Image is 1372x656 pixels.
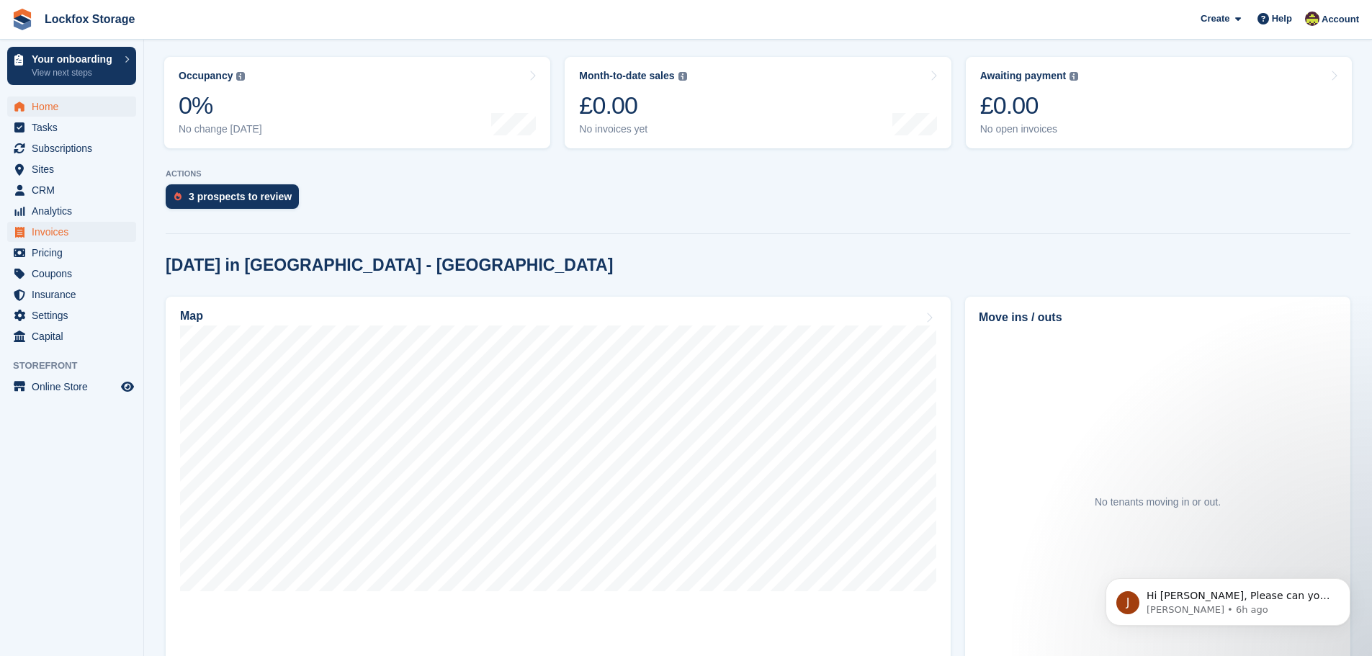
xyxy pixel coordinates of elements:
[179,91,262,120] div: 0%
[119,378,136,395] a: Preview store
[32,222,118,242] span: Invoices
[32,159,118,179] span: Sites
[7,222,136,242] a: menu
[7,377,136,397] a: menu
[7,117,136,138] a: menu
[32,243,118,263] span: Pricing
[179,123,262,135] div: No change [DATE]
[179,70,233,82] div: Occupancy
[1201,12,1229,26] span: Create
[565,57,951,148] a: Month-to-date sales £0.00 No invoices yet
[166,184,306,216] a: 3 prospects to review
[1084,548,1372,649] iframe: Intercom notifications message
[32,96,118,117] span: Home
[966,57,1352,148] a: Awaiting payment £0.00 No open invoices
[13,359,143,373] span: Storefront
[32,284,118,305] span: Insurance
[579,123,686,135] div: No invoices yet
[7,47,136,85] a: Your onboarding View next steps
[980,91,1079,120] div: £0.00
[32,377,118,397] span: Online Store
[180,310,203,323] h2: Map
[678,72,687,81] img: icon-info-grey-7440780725fd019a000dd9b08b2336e03edf1995a4989e88bcd33f0948082b44.svg
[189,191,292,202] div: 3 prospects to review
[980,123,1079,135] div: No open invoices
[7,264,136,284] a: menu
[32,201,118,221] span: Analytics
[7,284,136,305] a: menu
[174,192,181,201] img: prospect-51fa495bee0391a8d652442698ab0144808aea92771e9ea1ae160a38d050c398.svg
[1272,12,1292,26] span: Help
[980,70,1067,82] div: Awaiting payment
[979,309,1337,326] h2: Move ins / outs
[7,326,136,346] a: menu
[7,138,136,158] a: menu
[32,138,118,158] span: Subscriptions
[1095,495,1221,510] div: No tenants moving in or out.
[32,117,118,138] span: Tasks
[7,159,136,179] a: menu
[579,70,674,82] div: Month-to-date sales
[7,305,136,325] a: menu
[236,72,245,81] img: icon-info-grey-7440780725fd019a000dd9b08b2336e03edf1995a4989e88bcd33f0948082b44.svg
[32,180,118,200] span: CRM
[32,54,117,64] p: Your onboarding
[7,201,136,221] a: menu
[7,180,136,200] a: menu
[32,326,118,346] span: Capital
[166,256,613,275] h2: [DATE] in [GEOGRAPHIC_DATA] - [GEOGRAPHIC_DATA]
[164,57,550,148] a: Occupancy 0% No change [DATE]
[7,243,136,263] a: menu
[32,264,118,284] span: Coupons
[7,96,136,117] a: menu
[1070,72,1078,81] img: icon-info-grey-7440780725fd019a000dd9b08b2336e03edf1995a4989e88bcd33f0948082b44.svg
[39,7,140,31] a: Lockfox Storage
[166,169,1350,179] p: ACTIONS
[579,91,686,120] div: £0.00
[12,9,33,30] img: stora-icon-8386f47178a22dfd0bd8f6a31ec36ba5ce8667c1dd55bd0f319d3a0aa187defe.svg
[32,305,118,325] span: Settings
[1322,12,1359,27] span: Account
[32,66,117,79] p: View next steps
[1305,12,1319,26] img: Dan Shepherd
